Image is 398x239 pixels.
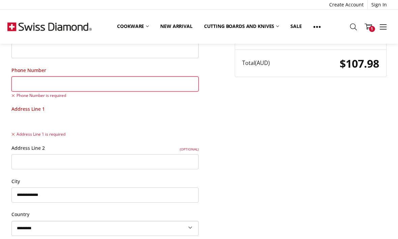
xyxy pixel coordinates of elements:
[340,56,379,71] span: $107.98
[11,105,199,113] label: Address Line 1
[308,19,326,34] a: Show All
[180,146,199,152] small: (Optional)
[11,130,199,138] label: Address Line 1 is required
[11,211,199,218] label: Country
[111,19,154,33] a: Cookware
[361,18,376,35] a: 1
[369,26,375,32] span: 1
[11,67,199,74] label: Phone Number
[11,92,199,100] label: Phone Number is required
[11,144,199,152] label: Address Line 2
[285,19,307,33] a: Sale
[7,10,92,43] img: Free Shipping On Every Order
[242,59,270,67] span: Total (AUD)
[154,19,198,33] a: New arrival
[198,19,285,33] a: Cutting boards and knives
[11,178,199,185] label: City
